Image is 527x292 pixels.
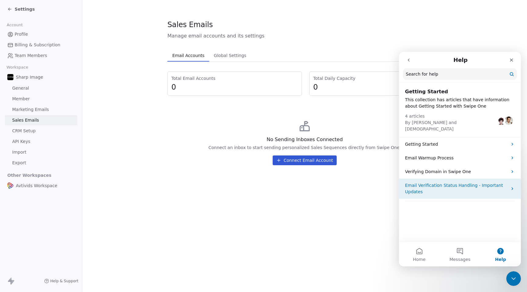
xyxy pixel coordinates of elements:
a: Export [5,158,77,168]
a: Member [5,94,77,104]
a: Help & Support [44,279,78,283]
a: General [5,83,77,93]
span: 0 [313,83,438,92]
a: CRM Setup [5,126,77,136]
div: No Sending Inboxes Connected [267,136,343,143]
a: Settings [7,6,35,12]
span: Import [12,149,26,155]
a: Import [5,147,77,157]
span: Settings [15,6,35,12]
span: Profile [15,31,28,37]
a: Billing & Subscription [5,40,77,50]
img: Play%20Icon_512x512.png [7,183,13,189]
span: Workspace [4,63,31,72]
span: Member [12,96,30,102]
a: Sales Emails [5,115,77,125]
span: Total Email Accounts [171,75,298,81]
span: Help & Support [50,279,78,283]
img: SI_update_Logo_Black&White_2017.jpg [7,74,13,80]
span: Billing & Subscription [15,42,60,48]
iframe: Intercom live chat [399,52,521,266]
span: Total Daily Capacity [313,75,438,81]
span: CRM Setup [12,128,36,134]
span: Account [4,20,25,30]
span: General [12,85,29,91]
a: Profile [5,29,77,39]
iframe: Intercom live chat [506,271,521,286]
button: Connect Email Account [273,155,337,165]
span: Team Members [15,52,47,59]
span: API Keys [12,138,30,145]
span: Sales Emails [12,117,39,123]
span: Other Workspaces [5,170,54,180]
span: Avtivids Workspace [16,183,57,189]
a: Team Members [5,51,77,61]
span: Manage email accounts and its settings [167,32,442,40]
span: Email Accounts [170,51,207,60]
span: Global Settings [211,51,249,60]
span: Sales Emails [167,20,213,29]
span: Marketing Emails [12,106,49,113]
div: Connect an inbox to start sending personalized Sales Sequences directly from Swipe One. [208,144,401,151]
span: Export [12,160,26,166]
span: 0 [171,83,298,92]
a: API Keys [5,137,77,147]
span: Sharp Image [16,74,43,80]
a: Marketing Emails [5,105,77,115]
